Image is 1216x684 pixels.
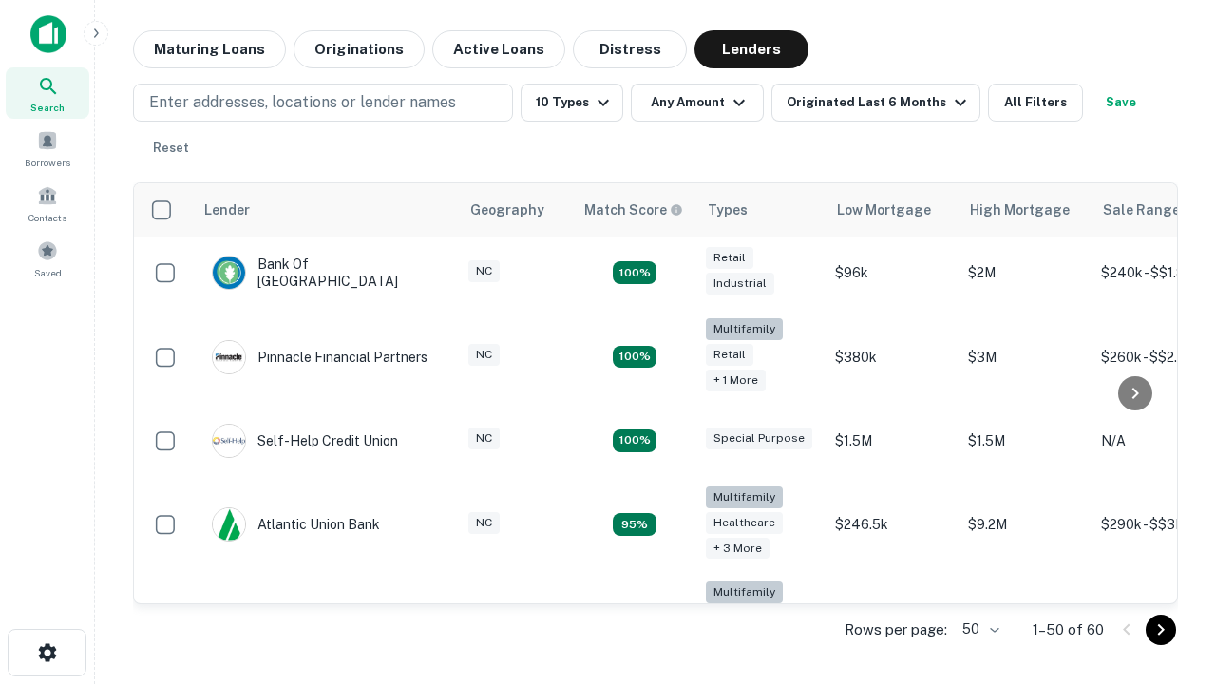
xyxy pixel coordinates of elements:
div: Multifamily [706,318,783,340]
button: Save your search to get updates of matches that match your search criteria. [1091,84,1151,122]
th: Types [696,183,826,237]
div: 50 [955,616,1002,643]
button: Lenders [694,30,808,68]
div: Special Purpose [706,427,812,449]
button: All Filters [988,84,1083,122]
div: + 3 more [706,538,769,560]
div: Matching Properties: 9, hasApolloMatch: undefined [613,513,656,536]
td: $96k [826,237,959,309]
div: NC [468,427,500,449]
button: Originations [294,30,425,68]
div: Matching Properties: 15, hasApolloMatch: undefined [613,261,656,284]
th: Capitalize uses an advanced AI algorithm to match your search with the best lender. The match sco... [573,183,696,237]
th: High Mortgage [959,183,1092,237]
td: $3M [959,309,1092,405]
td: $2M [959,237,1092,309]
p: Enter addresses, locations or lender names [149,91,456,114]
th: Geography [459,183,573,237]
button: Active Loans [432,30,565,68]
button: Maturing Loans [133,30,286,68]
img: picture [213,256,245,289]
span: Borrowers [25,155,70,170]
a: Saved [6,233,89,284]
div: Matching Properties: 17, hasApolloMatch: undefined [613,346,656,369]
a: Contacts [6,178,89,229]
div: Atlantic Union Bank [212,507,380,541]
div: Retail [706,344,753,366]
button: Originated Last 6 Months [771,84,980,122]
img: picture [213,508,245,541]
p: 1–50 of 60 [1033,618,1104,641]
div: Sale Range [1103,199,1180,221]
div: Low Mortgage [837,199,931,221]
div: Healthcare [706,512,783,534]
button: Any Amount [631,84,764,122]
div: Retail [706,247,753,269]
h6: Match Score [584,199,679,220]
td: $1.5M [826,405,959,477]
button: Distress [573,30,687,68]
iframe: Chat Widget [1121,532,1216,623]
div: Geography [470,199,544,221]
div: Originated Last 6 Months [787,91,972,114]
div: Bank Of [GEOGRAPHIC_DATA] [212,256,440,290]
div: Matching Properties: 11, hasApolloMatch: undefined [613,429,656,452]
button: Reset [141,129,201,167]
p: Rows per page: [845,618,947,641]
div: NC [468,260,500,282]
button: Go to next page [1146,615,1176,645]
img: picture [213,425,245,457]
button: 10 Types [521,84,623,122]
div: NC [468,344,500,366]
button: Enter addresses, locations or lender names [133,84,513,122]
div: + 1 more [706,370,766,391]
th: Lender [193,183,459,237]
img: capitalize-icon.png [30,15,66,53]
td: $1.5M [959,405,1092,477]
th: Low Mortgage [826,183,959,237]
div: Pinnacle Financial Partners [212,340,427,374]
a: Borrowers [6,123,89,174]
div: High Mortgage [970,199,1070,221]
div: The Fidelity Bank [212,603,366,637]
td: $9.2M [959,477,1092,573]
div: Capitalize uses an advanced AI algorithm to match your search with the best lender. The match sco... [584,199,683,220]
td: $246k [826,572,959,668]
td: $380k [826,309,959,405]
div: Lender [204,199,250,221]
img: picture [213,341,245,373]
div: NC [468,512,500,534]
td: $3.2M [959,572,1092,668]
div: Industrial [706,273,774,294]
div: Multifamily [706,581,783,603]
td: $246.5k [826,477,959,573]
span: Search [30,100,65,115]
div: Multifamily [706,486,783,508]
span: Saved [34,265,62,280]
a: Search [6,67,89,119]
span: Contacts [28,210,66,225]
div: Types [708,199,748,221]
div: Self-help Credit Union [212,424,398,458]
